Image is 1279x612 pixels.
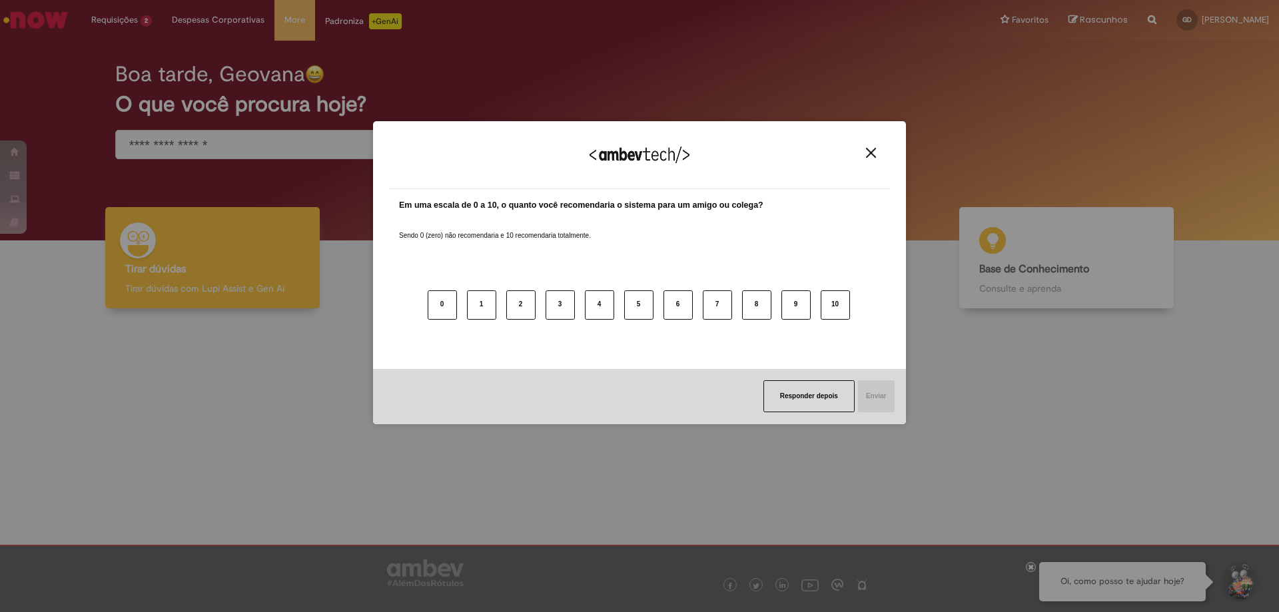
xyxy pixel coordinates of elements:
label: Sendo 0 (zero) não recomendaria e 10 recomendaria totalmente. [399,215,591,240]
button: 8 [742,290,771,320]
button: 1 [467,290,496,320]
button: 4 [585,290,614,320]
button: Close [862,147,880,158]
button: 9 [781,290,811,320]
img: Close [866,148,876,158]
img: Logo Ambevtech [590,147,689,163]
button: 5 [624,290,653,320]
button: 0 [428,290,457,320]
button: 2 [506,290,536,320]
button: 10 [821,290,850,320]
button: Responder depois [763,380,855,412]
label: Em uma escala de 0 a 10, o quanto você recomendaria o sistema para um amigo ou colega? [399,199,763,212]
button: 7 [703,290,732,320]
button: 3 [546,290,575,320]
button: 6 [663,290,693,320]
